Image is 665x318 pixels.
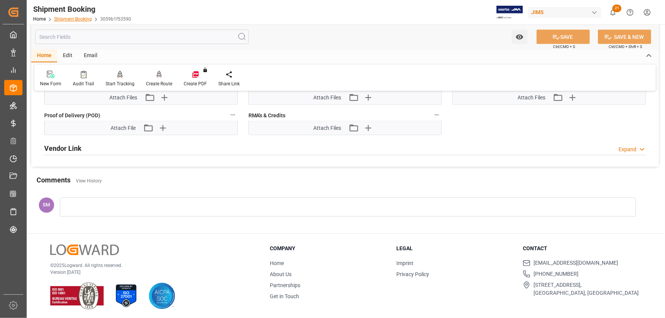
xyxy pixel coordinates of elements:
span: SM [43,202,50,208]
a: Home [33,16,46,22]
div: Audit Trail [73,80,94,87]
button: RMA's & Credits [432,110,442,120]
span: Proof of Delivery (POD) [44,112,100,120]
p: Version [DATE] [50,269,251,276]
h3: Contact [523,244,640,252]
a: About Us [270,271,292,277]
img: Exertis%20JAM%20-%20Email%20Logo.jpg_1722504956.jpg [497,6,523,19]
img: Logward Logo [50,244,119,256]
span: 21 [612,5,622,12]
a: Partnerships [270,282,300,288]
button: SAVE & NEW [598,30,651,44]
a: Imprint [396,260,413,266]
button: open menu [512,30,527,44]
a: Home [270,260,284,266]
span: Ctrl/CMD + S [553,44,575,50]
div: Home [31,50,57,62]
img: ISO 27001 Certification [113,283,139,309]
div: Start Tracking [106,80,135,87]
h2: Vendor Link [44,143,82,153]
span: Attach File [111,124,136,132]
p: © 2025 Logward. All rights reserved. [50,262,251,269]
h3: Legal [396,244,513,252]
a: Get in Touch [270,293,299,299]
div: Email [78,50,103,62]
div: JIMS [528,7,601,18]
span: RMA's & Credits [248,112,286,120]
div: Create Route [146,80,172,87]
a: Privacy Policy [396,271,429,277]
span: Attach Files [109,94,137,102]
span: [PHONE_NUMBER] [534,270,578,278]
span: Attach Files [313,124,341,132]
img: ISO 9001 & ISO 14001 Certification [50,283,104,309]
button: JIMS [528,5,604,19]
span: [EMAIL_ADDRESS][DOMAIN_NAME] [534,259,618,267]
h2: Comments [37,175,71,185]
input: Search Fields [35,30,249,44]
img: AICPA SOC [149,283,175,309]
div: Share Link [218,80,240,87]
span: Attach Files [518,94,545,102]
div: Edit [57,50,78,62]
a: Shipment Booking [54,16,92,22]
button: Proof of Delivery (POD) [228,110,238,120]
button: show 21 new notifications [604,4,622,21]
h3: Company [270,244,387,252]
div: Expand [619,145,636,153]
span: Attach Files [313,94,341,102]
span: Ctrl/CMD + Shift + S [609,44,642,50]
div: New Form [40,80,61,87]
a: View History [76,178,102,184]
button: SAVE [537,30,590,44]
span: [STREET_ADDRESS], [GEOGRAPHIC_DATA], [GEOGRAPHIC_DATA] [534,281,639,297]
div: Shipment Booking [33,3,131,15]
button: Help Center [622,4,639,21]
